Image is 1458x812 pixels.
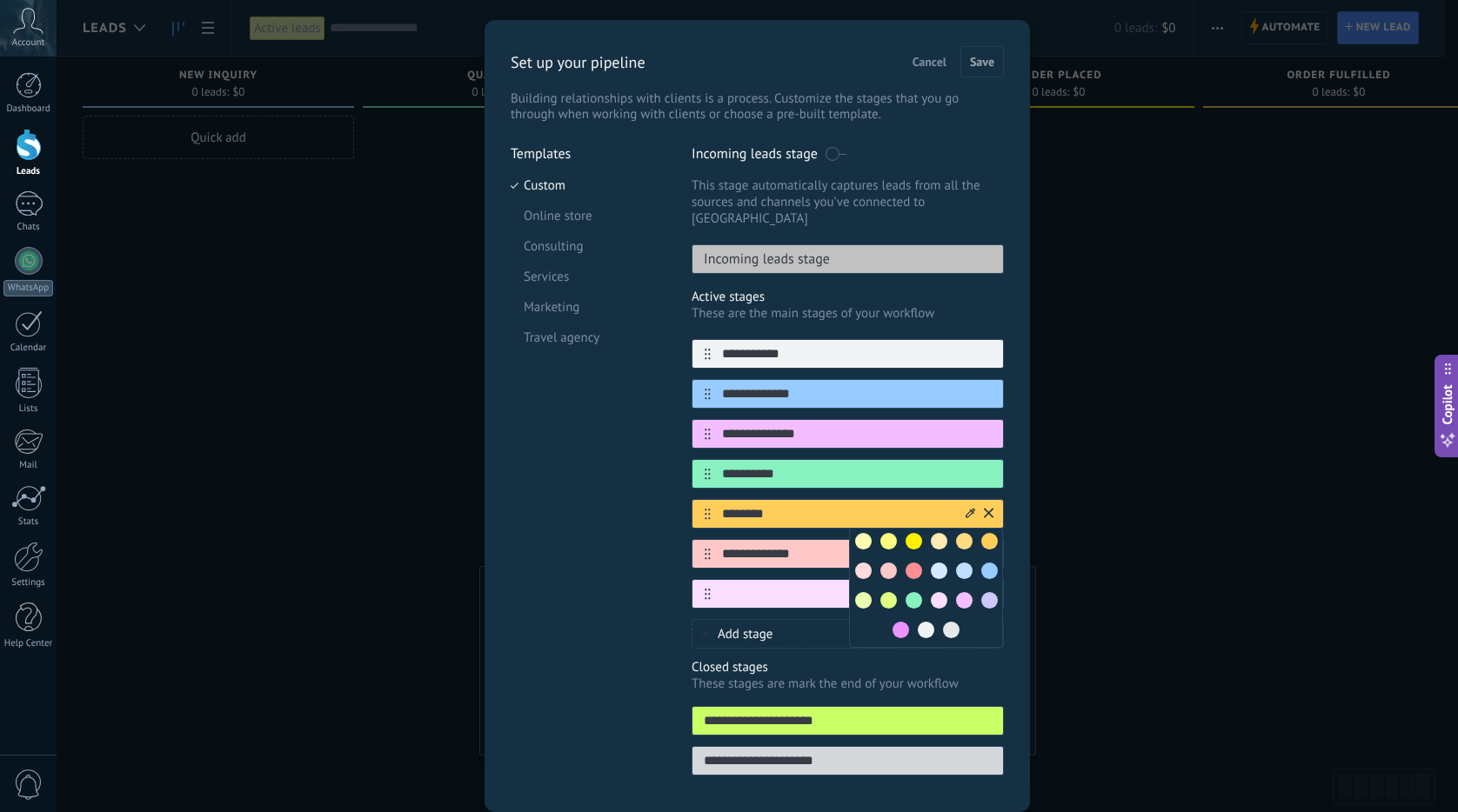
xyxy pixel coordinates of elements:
span: Cancel [913,56,946,68]
div: Mail [3,460,54,471]
li: Online store [511,201,665,231]
li: Marketing [511,292,665,323]
div: Chats [3,222,54,233]
p: Building relationships with clients is a process. Customize the stages that you go through when w... [511,91,1004,123]
li: Services [511,262,665,292]
p: Set up your pipeline [511,52,645,72]
div: Calendar [3,343,54,354]
button: Cancel [905,49,954,75]
li: Travel agency [511,323,665,353]
div: Help Center [3,638,54,649]
span: Save [970,56,994,68]
p: Closed stages [692,659,1004,676]
button: Save [960,46,1004,77]
p: Incoming leads stage [692,145,818,163]
li: Consulting [511,231,665,262]
li: Custom [511,170,665,201]
div: Leads [3,166,54,177]
div: Lists [3,403,54,415]
p: Incoming leads stage [692,250,830,268]
p: These are the main stages of your workflow [692,305,1004,322]
div: Dashboard [3,103,54,115]
div: WhatsApp [3,280,53,296]
span: Account [12,37,44,49]
p: Templates [511,145,665,163]
div: Settings [3,577,54,589]
p: Active stages [692,289,1004,305]
p: These stages are mark the end of your workflow [692,676,1004,692]
span: Add stage [718,626,772,642]
span: Copilot [1439,385,1456,425]
p: This stage automatically captures leads from all the sources and channels you’ve connected to [GE... [692,177,1004,227]
div: Stats [3,516,54,528]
